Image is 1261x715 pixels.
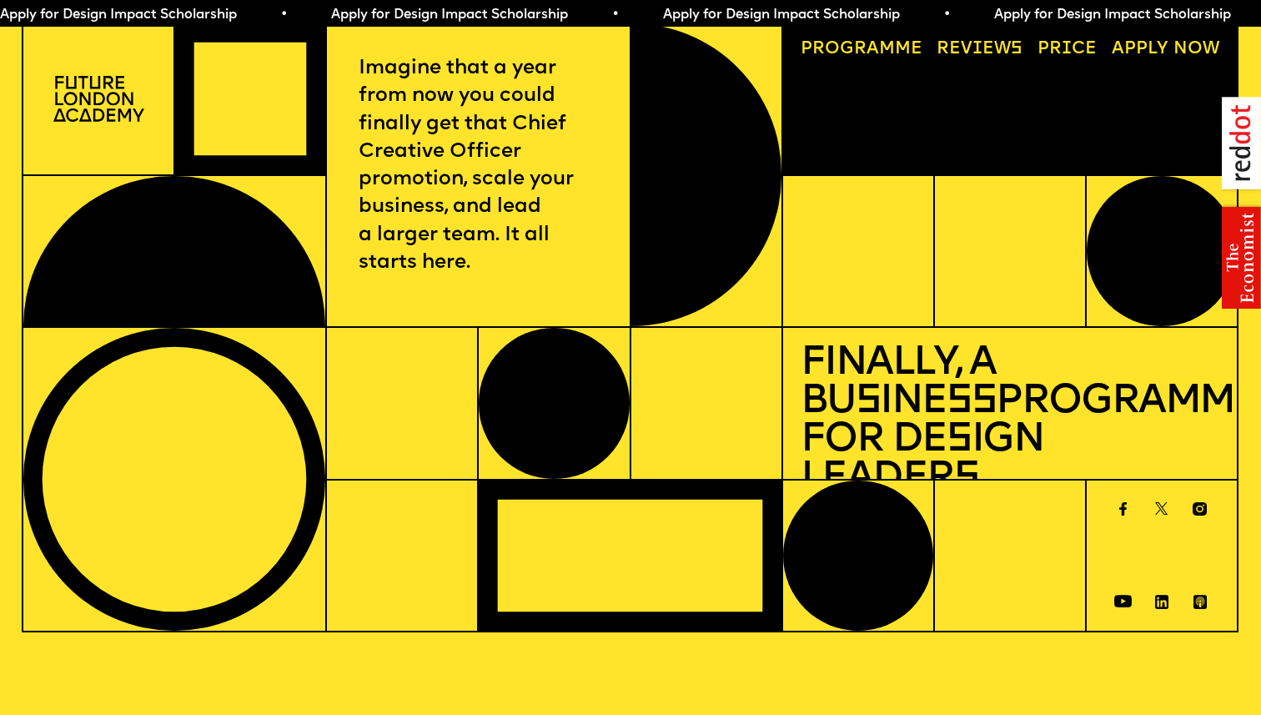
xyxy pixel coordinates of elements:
[1029,33,1106,68] a: Price
[867,40,879,58] span: a
[359,55,598,277] p: Imagine that a year from now you could finally get that Chief Creative Officer promotion, scale y...
[928,33,1032,68] a: Reviews
[801,345,1219,499] h1: Finally, a Bu ine Programme for De ign Leader
[1103,33,1228,68] a: Apply now
[954,459,979,499] span: s
[943,8,951,22] span: •
[1112,40,1124,58] span: A
[791,33,931,68] a: Programme
[856,382,881,422] span: s
[947,382,996,422] span: ss
[611,8,619,22] span: •
[280,8,288,22] span: •
[947,420,972,461] span: s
